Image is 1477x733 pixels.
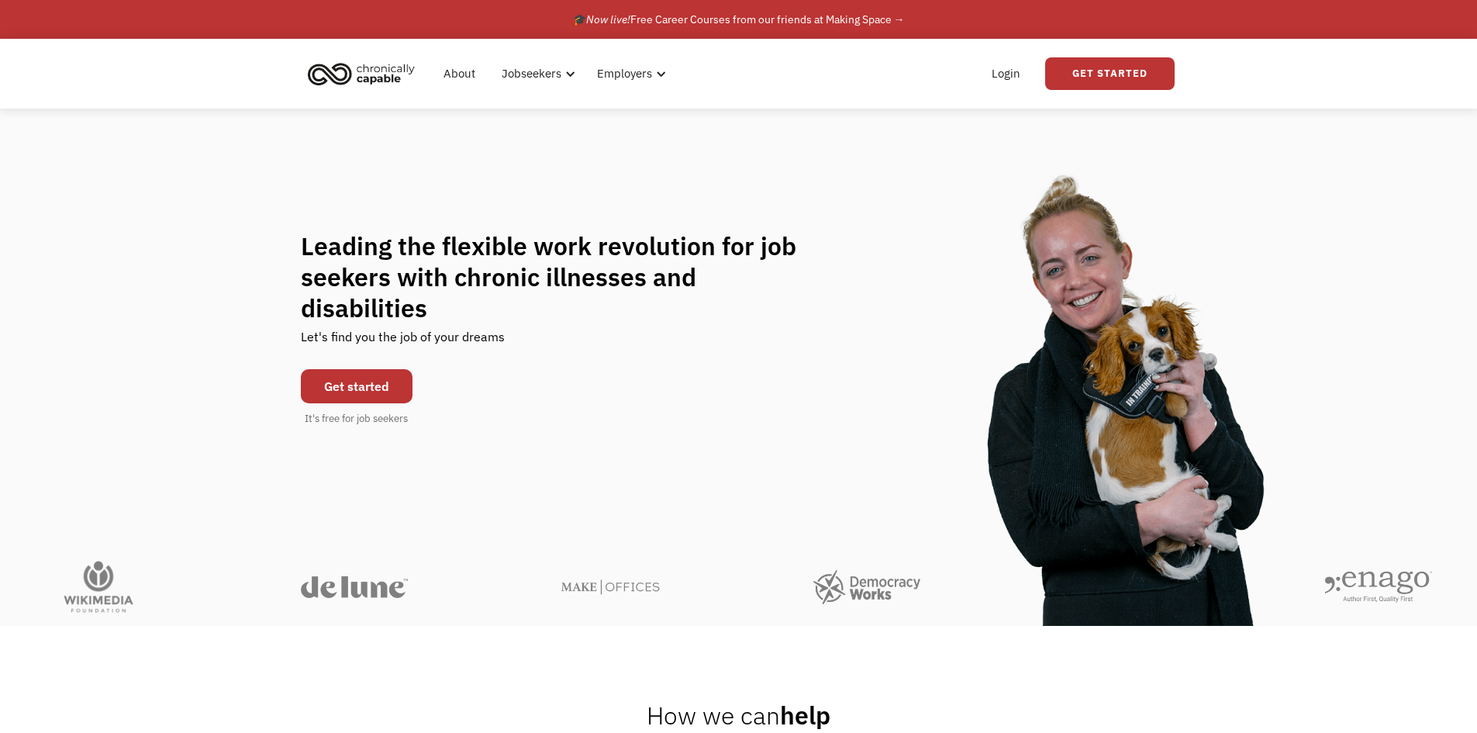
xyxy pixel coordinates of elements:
a: Get Started [1045,57,1175,90]
a: Login [982,49,1030,99]
div: 🎓 Free Career Courses from our friends at Making Space → [573,10,905,29]
a: About [434,49,485,99]
a: home [303,57,426,91]
img: Chronically Capable logo [303,57,419,91]
h2: help [647,700,830,731]
div: It's free for job seekers [305,411,408,427]
div: Jobseekers [492,49,580,99]
div: Let's find you the job of your dreams [301,323,505,361]
div: Employers [597,64,652,83]
div: Jobseekers [502,64,561,83]
a: Get started [301,369,412,403]
div: Employers [588,49,671,99]
em: Now live! [586,12,630,26]
span: How we can [647,699,780,731]
h1: Leading the flexible work revolution for job seekers with chronic illnesses and disabilities [301,230,826,323]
